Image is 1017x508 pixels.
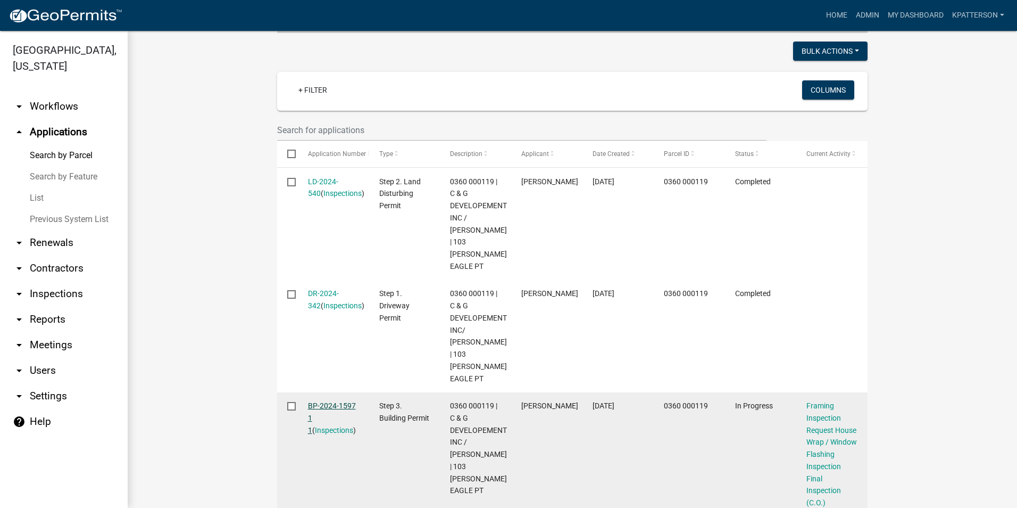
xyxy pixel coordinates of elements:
[13,364,26,377] i: arrow_drop_down
[664,150,689,158] span: Parcel ID
[369,141,440,167] datatable-header-cell: Type
[735,150,754,158] span: Status
[13,313,26,326] i: arrow_drop_down
[379,289,410,322] span: Step 1. Driveway Permit
[315,426,353,435] a: Inspections
[806,402,841,422] a: Framing Inspection
[308,402,356,435] a: BP-2024-1597 1 1
[654,141,725,167] datatable-header-cell: Parcel ID
[450,289,507,382] span: 0360 000119 | C & G DEVELOPEMENT INC/ Frank Gill | 103 GLENN EAGLE PT
[277,141,297,167] datatable-header-cell: Select
[13,236,26,249] i: arrow_drop_down
[582,141,654,167] datatable-header-cell: Date Created
[13,126,26,138] i: arrow_drop_up
[450,402,507,495] span: 0360 000119 | C & G DEVELOPEMENT INC / Frank Gill | 103 GLENN EAGLE PT
[323,189,362,198] a: Inspections
[308,177,338,198] a: LD-2024-540
[13,288,26,300] i: arrow_drop_down
[802,80,854,100] button: Columns
[440,141,511,167] datatable-header-cell: Description
[793,42,868,61] button: Bulk Actions
[379,150,393,158] span: Type
[13,390,26,403] i: arrow_drop_down
[521,177,578,186] span: Frank Gill
[297,141,369,167] datatable-header-cell: Application Number
[521,289,578,298] span: Frank Gill
[852,5,883,26] a: Admin
[308,400,359,436] div: ( )
[308,176,359,200] div: ( )
[883,5,948,26] a: My Dashboard
[450,177,507,271] span: 0360 000119 | C & G DEVELOPEMENT INC / Frank Gill | 103 GLENN EAGLE PT
[290,80,336,100] a: + Filter
[308,288,359,312] div: ( )
[323,301,362,310] a: Inspections
[13,262,26,275] i: arrow_drop_down
[725,141,796,167] datatable-header-cell: Status
[806,150,851,158] span: Current Activity
[948,5,1008,26] a: KPATTERSON
[593,177,614,186] span: 08/07/2024
[664,402,708,410] span: 0360 000119
[664,177,708,186] span: 0360 000119
[379,177,421,210] span: Step 2. Land Disturbing Permit
[593,289,614,298] span: 08/07/2024
[308,289,339,310] a: DR-2024-342
[593,402,614,410] span: 08/06/2024
[664,289,708,298] span: 0360 000119
[796,141,868,167] datatable-header-cell: Current Activity
[806,426,857,471] a: Request House Wrap / Window Flashing Inspection
[450,150,482,158] span: Description
[379,402,429,422] span: Step 3. Building Permit
[521,402,578,410] span: Frank Gill
[735,402,773,410] span: In Progress
[735,289,771,298] span: Completed
[593,150,630,158] span: Date Created
[13,100,26,113] i: arrow_drop_down
[735,177,771,186] span: Completed
[511,141,582,167] datatable-header-cell: Applicant
[308,150,366,158] span: Application Number
[13,415,26,428] i: help
[822,5,852,26] a: Home
[521,150,549,158] span: Applicant
[277,119,766,141] input: Search for applications
[13,339,26,351] i: arrow_drop_down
